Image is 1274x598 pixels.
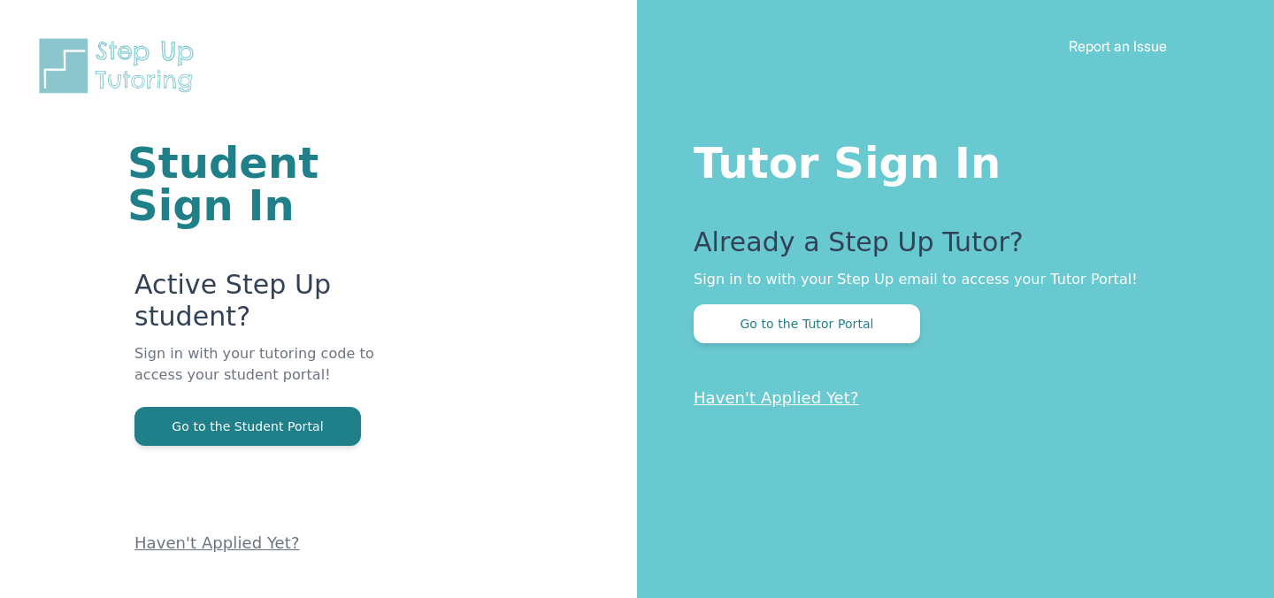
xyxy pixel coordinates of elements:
[694,134,1203,184] h1: Tutor Sign In
[134,533,300,552] a: Haven't Applied Yet?
[134,407,361,446] button: Go to the Student Portal
[694,269,1203,290] p: Sign in to with your Step Up email to access your Tutor Portal!
[127,142,425,226] h1: Student Sign In
[134,269,425,343] p: Active Step Up student?
[694,304,920,343] button: Go to the Tutor Portal
[1069,37,1167,55] a: Report an Issue
[694,226,1203,269] p: Already a Step Up Tutor?
[694,315,920,332] a: Go to the Tutor Portal
[134,418,361,434] a: Go to the Student Portal
[134,343,425,407] p: Sign in with your tutoring code to access your student portal!
[694,388,859,407] a: Haven't Applied Yet?
[35,35,205,96] img: Step Up Tutoring horizontal logo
